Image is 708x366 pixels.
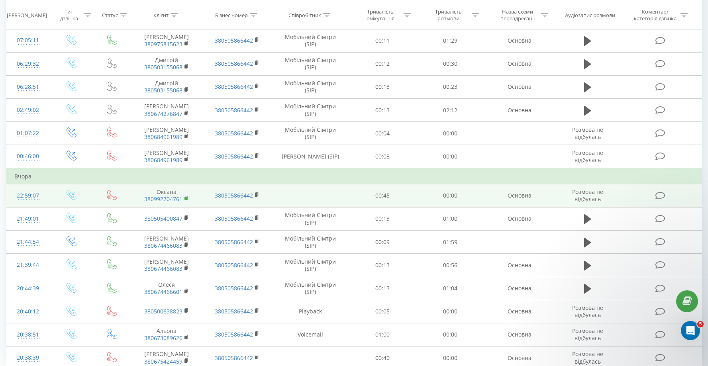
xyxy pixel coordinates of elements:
div: Статус [102,12,118,18]
td: 00:11 [349,29,416,52]
a: 380505866442 [215,354,253,362]
div: 21:44:54 [14,234,42,250]
td: Мобільний Сімтри (SIP) [273,99,349,122]
span: Розмова не відбулась [572,350,603,365]
td: 01:00 [416,207,484,230]
td: [PERSON_NAME] (SIP) [273,145,349,168]
a: 380505866442 [215,192,253,199]
td: Мобільний Сімтри (SIP) [273,254,349,277]
td: [PERSON_NAME] [131,122,202,145]
div: 01:07:22 [14,125,42,141]
a: 380975815623 [144,40,182,48]
div: Тривалість очікування [359,8,402,22]
td: Олеся [131,277,202,300]
a: 380505866442 [215,215,253,222]
span: Розмова не відбулась [572,188,603,203]
td: Основна [484,75,555,98]
td: 01:00 [349,323,416,346]
td: 00:30 [416,52,484,75]
td: Основна [484,323,555,346]
td: Дмитрій [131,52,202,75]
td: Дмитрій [131,75,202,98]
div: 06:28:51 [14,79,42,95]
td: 00:00 [416,145,484,168]
td: 00:00 [416,122,484,145]
span: 5 [697,321,704,327]
td: 00:13 [349,254,416,277]
div: Назва схеми переадресації [496,8,539,22]
td: 00:13 [349,75,416,98]
a: 380992704761 [144,195,182,203]
td: 00:04 [349,122,416,145]
div: Співробітник [288,12,321,18]
div: 20:40:12 [14,304,42,319]
div: 21:39:44 [14,257,42,273]
span: Розмова не відбулась [572,304,603,319]
a: 380505866442 [215,60,253,67]
a: 380505866442 [215,307,253,315]
a: 380505866442 [215,238,253,246]
td: [PERSON_NAME] [131,231,202,254]
a: 380500638823 [144,307,182,315]
a: 380674466601 [144,288,182,296]
td: 00:12 [349,52,416,75]
a: 380505866442 [215,37,253,44]
div: Тип дзвінка [57,8,82,22]
td: 00:08 [349,145,416,168]
a: 380503155068 [144,86,182,94]
div: 02:49:02 [14,102,42,118]
td: 00:00 [416,300,484,323]
td: [PERSON_NAME] [131,29,202,52]
a: 380684961989 [144,156,182,164]
a: 380503155068 [144,63,182,71]
td: Мобільний Сімтри (SIP) [273,231,349,254]
iframe: Intercom live chat [681,321,700,340]
td: Основна [484,207,555,230]
td: 01:29 [416,29,484,52]
td: 00:56 [416,254,484,277]
td: Мобільний Сімтри (SIP) [273,277,349,300]
td: [PERSON_NAME] [131,254,202,277]
a: 380505866442 [215,153,253,160]
div: Аудіозапис розмови [565,12,615,18]
td: 00:00 [416,184,484,207]
td: 00:45 [349,184,416,207]
td: Мобільний Сімтри (SIP) [273,52,349,75]
div: 20:38:51 [14,327,42,343]
a: 380674276847 [144,110,182,117]
div: Коментар/категорія дзвінка [632,8,679,22]
a: 380505866442 [215,129,253,137]
td: 00:23 [416,75,484,98]
td: 00:13 [349,207,416,230]
td: 00:09 [349,231,416,254]
td: Мобільний Сімтри (SIP) [273,207,349,230]
div: Бізнес номер [215,12,248,18]
td: 01:04 [416,277,484,300]
div: 00:46:00 [14,149,42,164]
div: [PERSON_NAME] [7,12,47,18]
div: 20:38:39 [14,350,42,366]
div: Клієнт [153,12,169,18]
div: Тривалість розмови [427,8,470,22]
td: Оксана [131,184,202,207]
span: Розмова не відбулась [572,327,603,342]
td: 00:13 [349,277,416,300]
div: 06:29:32 [14,56,42,72]
td: 00:00 [416,323,484,346]
td: Основна [484,300,555,323]
div: 22:59:07 [14,188,42,204]
td: [PERSON_NAME] [131,99,202,122]
div: 07:05:11 [14,33,42,48]
span: Розмова не відбулась [572,149,603,164]
span: Розмова не відбулась [572,126,603,141]
a: 380675424459 [144,358,182,365]
td: Основна [484,99,555,122]
td: 00:13 [349,99,416,122]
td: Основна [484,52,555,75]
td: Основна [484,254,555,277]
td: Мобільний Сімтри (SIP) [273,122,349,145]
td: Альона [131,323,202,346]
a: 380684961989 [144,133,182,141]
div: 20:44:39 [14,281,42,296]
td: [PERSON_NAME] [131,145,202,168]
